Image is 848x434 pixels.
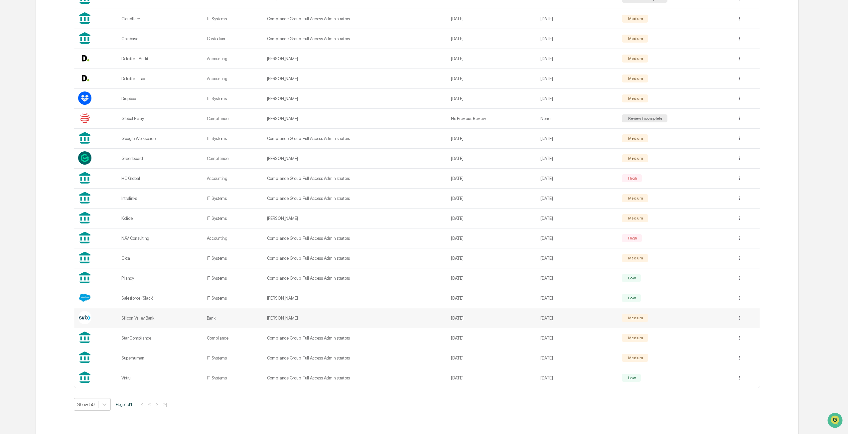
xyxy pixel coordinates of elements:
[263,9,447,29] td: Compliance Group: Full Access Administrators
[78,311,91,324] img: Vendor Logo
[121,136,199,141] div: Google Workspace
[627,136,643,141] div: Medium
[78,72,91,85] img: Vendor Logo
[627,76,643,81] div: Medium
[113,53,121,61] button: Start new chat
[447,248,536,268] td: [DATE]
[203,268,263,288] td: IT Systems
[447,129,536,149] td: [DATE]
[447,149,536,169] td: [DATE]
[536,109,618,129] td: None
[536,129,618,149] td: [DATE]
[121,96,199,101] div: Dropbox
[121,156,199,161] div: Greenboard
[627,296,636,300] div: Low
[536,169,618,189] td: [DATE]
[203,129,263,149] td: IT Systems
[55,84,82,90] span: Attestations
[627,16,643,21] div: Medium
[263,368,447,388] td: Compliance Group: Full Access Administrators
[121,256,199,261] div: Okta
[627,196,643,201] div: Medium
[627,236,637,240] div: High
[121,336,199,341] div: Star Compliance
[121,375,199,380] div: Virtru
[121,36,199,41] div: Coinbase
[536,288,618,308] td: [DATE]
[263,109,447,129] td: [PERSON_NAME]
[536,209,618,228] td: [DATE]
[627,216,643,220] div: Medium
[203,149,263,169] td: Compliance
[137,401,145,407] button: |<
[121,56,199,61] div: Deloitte - Audit
[203,69,263,89] td: Accounting
[121,76,199,81] div: Deloitte - Tax
[447,49,536,69] td: [DATE]
[23,51,109,58] div: Start new chat
[627,116,662,121] div: Review Incomplete
[203,89,263,109] td: IT Systems
[263,189,447,209] td: Compliance Group: Full Access Administrators
[447,368,536,388] td: [DATE]
[23,58,84,63] div: We're available if you need us!
[447,328,536,348] td: [DATE]
[78,52,91,65] img: Vendor Logo
[121,356,199,361] div: Superhuman
[536,69,618,89] td: [DATE]
[4,94,45,106] a: 🔎Data Lookup
[627,36,643,41] div: Medium
[536,29,618,49] td: [DATE]
[447,9,536,29] td: [DATE]
[203,328,263,348] td: Compliance
[7,84,12,90] div: 🖐️
[154,401,160,407] button: >
[146,401,153,407] button: <
[627,356,643,360] div: Medium
[121,216,199,221] div: Kolide
[536,268,618,288] td: [DATE]
[121,296,199,301] div: Salesforce (Slack)
[536,348,618,368] td: [DATE]
[203,49,263,69] td: Accounting
[203,9,263,29] td: IT Systems
[13,84,43,90] span: Preclearance
[161,401,169,407] button: >|
[7,14,121,25] p: How can we help?
[13,96,42,103] span: Data Lookup
[536,228,618,248] td: [DATE]
[203,209,263,228] td: IT Systems
[536,189,618,209] td: [DATE]
[447,189,536,209] td: [DATE]
[627,96,643,101] div: Medium
[203,288,263,308] td: IT Systems
[447,169,536,189] td: [DATE]
[263,169,447,189] td: Compliance Group: Full Access Administrators
[536,308,618,328] td: [DATE]
[66,113,80,118] span: Pylon
[47,112,80,118] a: Powered byPylon
[447,348,536,368] td: [DATE]
[536,49,618,69] td: [DATE]
[536,368,618,388] td: [DATE]
[116,402,132,407] span: Page 1 of 1
[78,91,91,105] img: Vendor Logo
[263,248,447,268] td: Compliance Group: Full Access Administrators
[263,209,447,228] td: [PERSON_NAME]
[536,248,618,268] td: [DATE]
[627,256,643,260] div: Medium
[203,169,263,189] td: Accounting
[7,97,12,102] div: 🔎
[121,196,199,201] div: Intralinks
[78,111,91,125] img: Vendor Logo
[121,236,199,241] div: NAV Consulting
[78,291,91,304] img: Vendor Logo
[46,81,85,93] a: 🗄️Attestations
[447,268,536,288] td: [DATE]
[263,89,447,109] td: [PERSON_NAME]
[4,81,46,93] a: 🖐️Preclearance
[627,336,643,340] div: Medium
[263,149,447,169] td: [PERSON_NAME]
